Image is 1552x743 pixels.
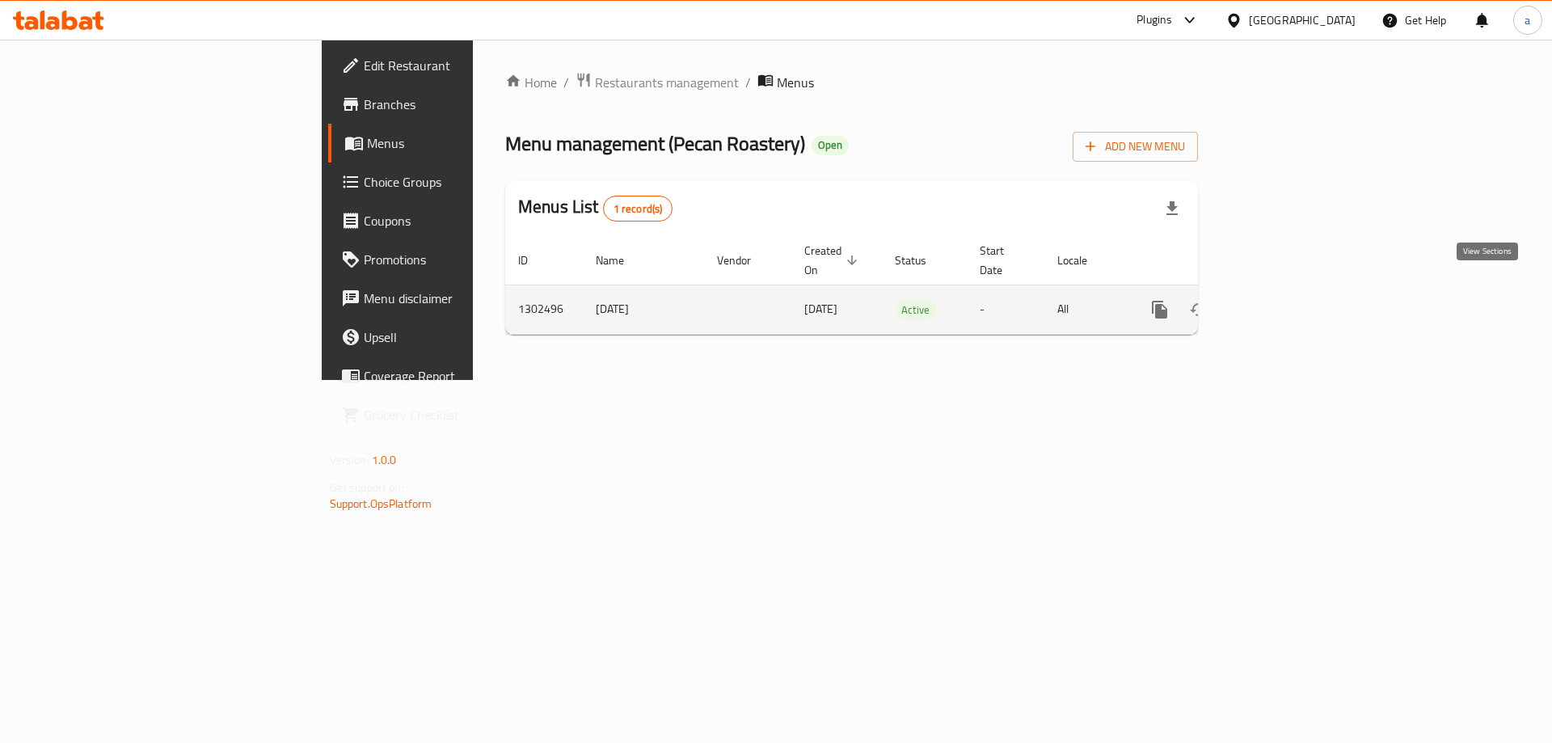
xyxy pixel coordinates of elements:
[777,73,814,92] span: Menus
[1141,290,1179,329] button: more
[1044,285,1128,334] td: All
[364,172,568,192] span: Choice Groups
[364,211,568,230] span: Coupons
[895,301,936,319] span: Active
[1086,137,1185,157] span: Add New Menu
[364,366,568,386] span: Coverage Report
[518,195,673,222] h2: Menus List
[364,95,568,114] span: Branches
[364,405,568,424] span: Grocery Checklist
[745,73,751,92] li: /
[367,133,568,153] span: Menus
[1128,236,1309,285] th: Actions
[967,285,1044,334] td: -
[717,251,772,270] span: Vendor
[330,493,432,514] a: Support.OpsPlatform
[596,251,645,270] span: Name
[1137,11,1172,30] div: Plugins
[372,450,397,471] span: 1.0.0
[330,450,369,471] span: Version:
[364,250,568,269] span: Promotions
[1525,11,1530,29] span: a
[505,125,805,162] span: Menu management ( Pecan Roastery )
[583,285,704,334] td: [DATE]
[364,327,568,347] span: Upsell
[980,241,1025,280] span: Start Date
[1179,290,1218,329] button: Change Status
[895,300,936,319] div: Active
[505,72,1198,93] nav: breadcrumb
[1057,251,1108,270] span: Locale
[328,85,581,124] a: Branches
[812,138,849,152] span: Open
[804,298,837,319] span: [DATE]
[328,124,581,163] a: Menus
[328,279,581,318] a: Menu disclaimer
[328,395,581,434] a: Grocery Checklist
[1153,189,1191,228] div: Export file
[576,72,739,93] a: Restaurants management
[364,56,568,75] span: Edit Restaurant
[1249,11,1356,29] div: [GEOGRAPHIC_DATA]
[1073,132,1198,162] button: Add New Menu
[604,201,673,217] span: 1 record(s)
[505,236,1309,335] table: enhanced table
[603,196,673,222] div: Total records count
[328,240,581,279] a: Promotions
[518,251,549,270] span: ID
[804,241,862,280] span: Created On
[595,73,739,92] span: Restaurants management
[328,201,581,240] a: Coupons
[328,163,581,201] a: Choice Groups
[328,357,581,395] a: Coverage Report
[328,46,581,85] a: Edit Restaurant
[330,477,404,498] span: Get support on:
[328,318,581,357] a: Upsell
[364,289,568,308] span: Menu disclaimer
[895,251,947,270] span: Status
[812,136,849,155] div: Open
